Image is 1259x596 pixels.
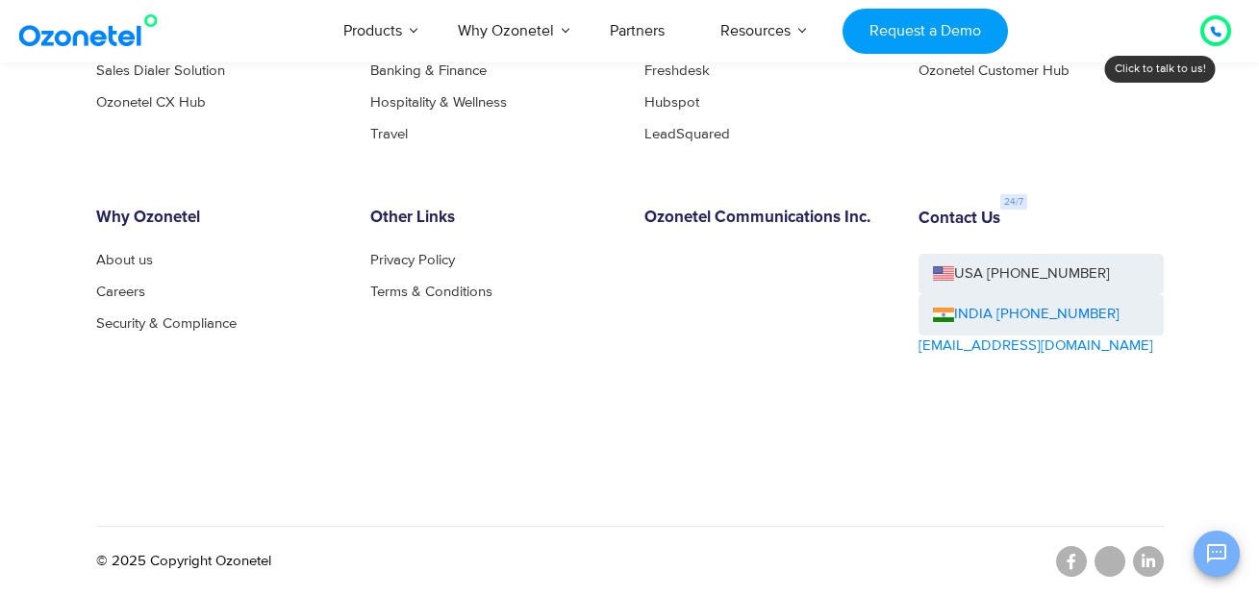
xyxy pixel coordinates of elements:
[370,285,492,299] a: Terms & Conditions
[96,209,341,228] h6: Why Ozonetel
[370,63,487,78] a: Banking & Finance
[919,335,1153,358] a: [EMAIL_ADDRESS][DOMAIN_NAME]
[96,316,237,331] a: Security & Compliance
[370,209,616,228] h6: Other Links
[644,209,890,228] h6: Ozonetel Communications Inc.
[370,95,507,110] a: Hospitality & Wellness
[919,210,1000,229] h6: Contact Us
[843,9,1007,54] a: Request a Demo
[644,95,699,110] a: Hubspot
[96,285,145,299] a: Careers
[644,127,730,141] a: LeadSquared
[96,63,225,78] a: Sales Dialer Solution
[96,551,271,573] p: © 2025 Copyright Ozonetel
[933,266,954,281] img: us-flag.png
[370,253,455,267] a: Privacy Policy
[370,127,408,141] a: Travel
[919,63,1070,78] a: Ozonetel Customer Hub
[644,63,710,78] a: Freshdesk
[1194,531,1240,577] button: Open chat
[96,253,153,267] a: About us
[919,254,1164,295] a: USA [PHONE_NUMBER]
[96,95,206,110] a: Ozonetel CX Hub
[933,308,954,322] img: ind-flag.png
[933,304,1120,326] a: INDIA [PHONE_NUMBER]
